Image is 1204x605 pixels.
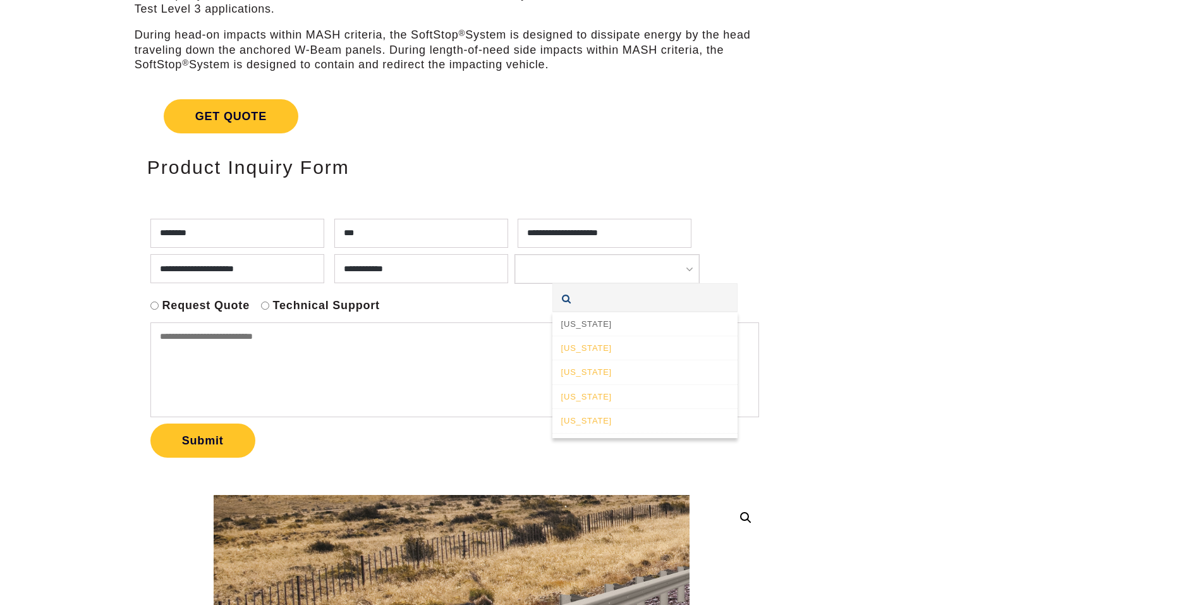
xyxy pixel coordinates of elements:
[552,409,738,433] div: [US_STATE]
[552,360,738,384] div: [US_STATE]
[552,336,738,360] div: [US_STATE]
[552,434,738,458] div: [US_STATE]
[552,312,738,336] div: [US_STATE]
[552,385,738,409] div: [US_STATE]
